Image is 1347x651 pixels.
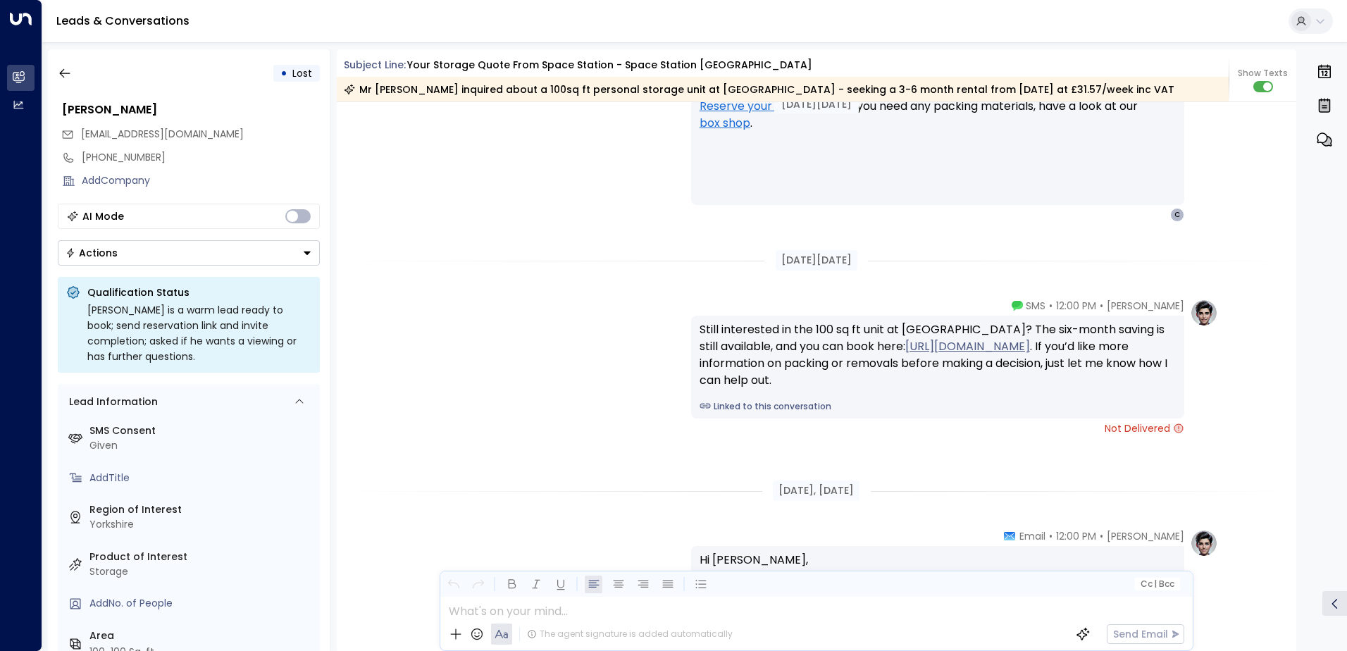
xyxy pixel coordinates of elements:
img: profile-logo.png [1190,529,1218,557]
div: Lead Information [64,395,158,409]
span: carllewis0906@gmail.com [81,127,244,142]
div: • [280,61,287,86]
div: Still interested in the 100 sq ft unit at [GEOGRAPHIC_DATA]? The six-month saving is still availa... [700,321,1176,389]
span: [PERSON_NAME] [1107,299,1184,313]
a: [URL][DOMAIN_NAME] [905,338,1030,355]
img: profile-logo.png [1190,299,1218,327]
div: [DATE], [DATE] [773,480,859,501]
span: 12:00 PM [1056,299,1096,313]
label: Region of Interest [89,502,314,517]
button: Actions [58,240,320,266]
p: Qualification Status [87,285,311,299]
span: Subject Line: [344,58,406,72]
div: C [1170,208,1184,222]
span: [EMAIL_ADDRESS][DOMAIN_NAME] [81,127,244,141]
label: Product of Interest [89,550,314,564]
div: The agent signature is added automatically [527,628,733,640]
span: • [1100,299,1103,313]
span: Show Texts [1238,67,1288,80]
div: Yorkshire [89,517,314,532]
button: Undo [445,576,462,593]
label: SMS Consent [89,423,314,438]
a: box shop [700,115,750,132]
div: AddCompany [82,173,320,188]
label: Area [89,628,314,643]
span: SMS [1026,299,1045,313]
div: [PERSON_NAME] [62,101,320,118]
div: Actions [66,247,118,259]
div: [PERSON_NAME] is a warm lead ready to book; send reservation link and invite completion; asked if... [87,302,311,364]
div: Your storage quote from Space Station - Space Station [GEOGRAPHIC_DATA] [407,58,812,73]
a: Leads & Conversations [56,13,190,29]
button: Redo [469,576,487,593]
span: | [1154,579,1157,589]
span: • [1049,529,1053,543]
span: • [1049,299,1053,313]
div: Button group with a nested menu [58,240,320,266]
div: Storage [89,564,314,579]
span: Cc Bcc [1140,579,1174,589]
div: [DATE][DATE] [776,250,857,271]
div: [DATE][DATE] [774,95,859,113]
span: Email [1019,529,1045,543]
div: [PHONE_NUMBER] [82,150,320,165]
button: Cc|Bcc [1134,578,1179,591]
a: Linked to this conversation [700,400,1176,413]
span: [PERSON_NAME] [1107,529,1184,543]
div: Mr [PERSON_NAME] inquired about a 100sq ft personal storage unit at [GEOGRAPHIC_DATA] - seeking a... [344,82,1174,97]
span: • [1100,529,1103,543]
div: Given [89,438,314,453]
span: 12:00 PM [1056,529,1096,543]
div: AI Mode [82,209,124,223]
div: AddTitle [89,471,314,485]
span: Not Delivered [1105,421,1184,435]
span: Lost [292,66,312,80]
div: AddNo. of People [89,596,314,611]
